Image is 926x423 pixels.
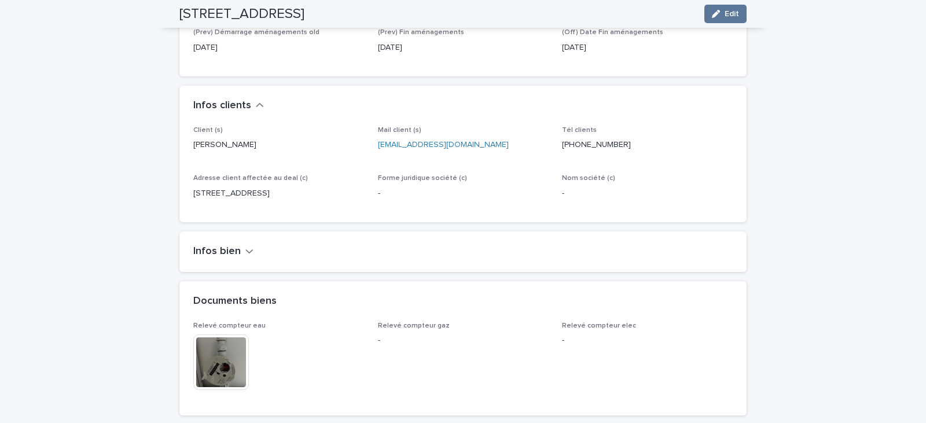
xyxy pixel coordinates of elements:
p: [PHONE_NUMBER] [562,139,733,151]
h2: Infos clients [193,100,251,112]
span: (Prev) Fin aménagements [378,29,464,36]
p: - [378,334,549,347]
span: Relevé compteur eau [193,322,266,329]
button: Edit [704,5,747,23]
p: - [378,187,549,200]
span: Relevé compteur gaz [378,322,450,329]
h2: Documents biens [193,295,277,308]
span: Nom société (c) [562,175,615,182]
span: (Off) Date Fin aménagements [562,29,663,36]
span: (Prev) Démarrage aménagements old [193,29,319,36]
span: Forme juridique société (c) [378,175,467,182]
span: Adresse client affectée au deal (c) [193,175,308,182]
p: - [562,187,733,200]
p: [PERSON_NAME] [193,139,364,151]
p: [DATE] [193,42,364,54]
span: Mail client (s) [378,127,421,134]
span: Relevé compteur elec [562,322,636,329]
p: - [562,334,733,347]
button: Infos bien [193,245,253,258]
span: Edit [725,10,739,18]
p: [DATE] [378,42,549,54]
button: Infos clients [193,100,264,112]
h2: [STREET_ADDRESS] [179,6,304,23]
p: [STREET_ADDRESS] [193,187,364,200]
span: Client (s) [193,127,223,134]
a: [EMAIL_ADDRESS][DOMAIN_NAME] [378,141,509,149]
p: [DATE] [562,42,733,54]
h2: Infos bien [193,245,241,258]
span: Tél clients [562,127,597,134]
